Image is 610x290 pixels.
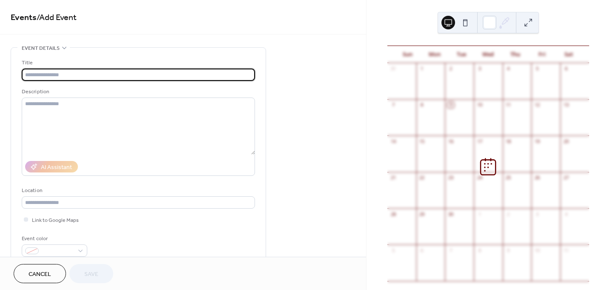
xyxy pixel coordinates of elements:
[476,138,483,144] div: 17
[505,247,512,253] div: 9
[419,138,425,144] div: 15
[390,175,396,181] div: 21
[505,66,512,72] div: 4
[22,44,60,53] span: Event details
[563,211,569,217] div: 4
[475,46,501,63] div: Wed
[563,102,569,108] div: 13
[14,264,66,283] button: Cancel
[476,211,483,217] div: 1
[447,175,454,181] div: 23
[421,46,448,63] div: Mon
[22,87,253,96] div: Description
[419,175,425,181] div: 22
[534,138,540,144] div: 19
[556,46,582,63] div: Sat
[447,211,454,217] div: 30
[447,66,454,72] div: 2
[563,138,569,144] div: 20
[476,66,483,72] div: 3
[447,102,454,108] div: 9
[505,211,512,217] div: 2
[32,216,79,225] span: Link to Google Maps
[534,247,540,253] div: 10
[529,46,556,63] div: Fri
[534,175,540,181] div: 26
[390,247,396,253] div: 5
[563,66,569,72] div: 6
[390,138,396,144] div: 14
[448,46,475,63] div: Tue
[390,66,396,72] div: 31
[11,9,37,26] a: Events
[563,175,569,181] div: 27
[476,247,483,253] div: 8
[22,234,86,243] div: Event color
[563,247,569,253] div: 11
[505,102,512,108] div: 11
[419,247,425,253] div: 6
[419,66,425,72] div: 1
[534,66,540,72] div: 5
[505,138,512,144] div: 18
[447,138,454,144] div: 16
[505,175,512,181] div: 25
[476,102,483,108] div: 10
[419,102,425,108] div: 8
[534,102,540,108] div: 12
[390,211,396,217] div: 28
[29,270,51,279] span: Cancel
[390,102,396,108] div: 7
[534,211,540,217] div: 3
[22,58,253,67] div: Title
[22,186,253,195] div: Location
[501,46,528,63] div: Thu
[476,175,483,181] div: 24
[37,9,77,26] span: / Add Event
[394,46,421,63] div: Sun
[447,247,454,253] div: 7
[419,211,425,217] div: 29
